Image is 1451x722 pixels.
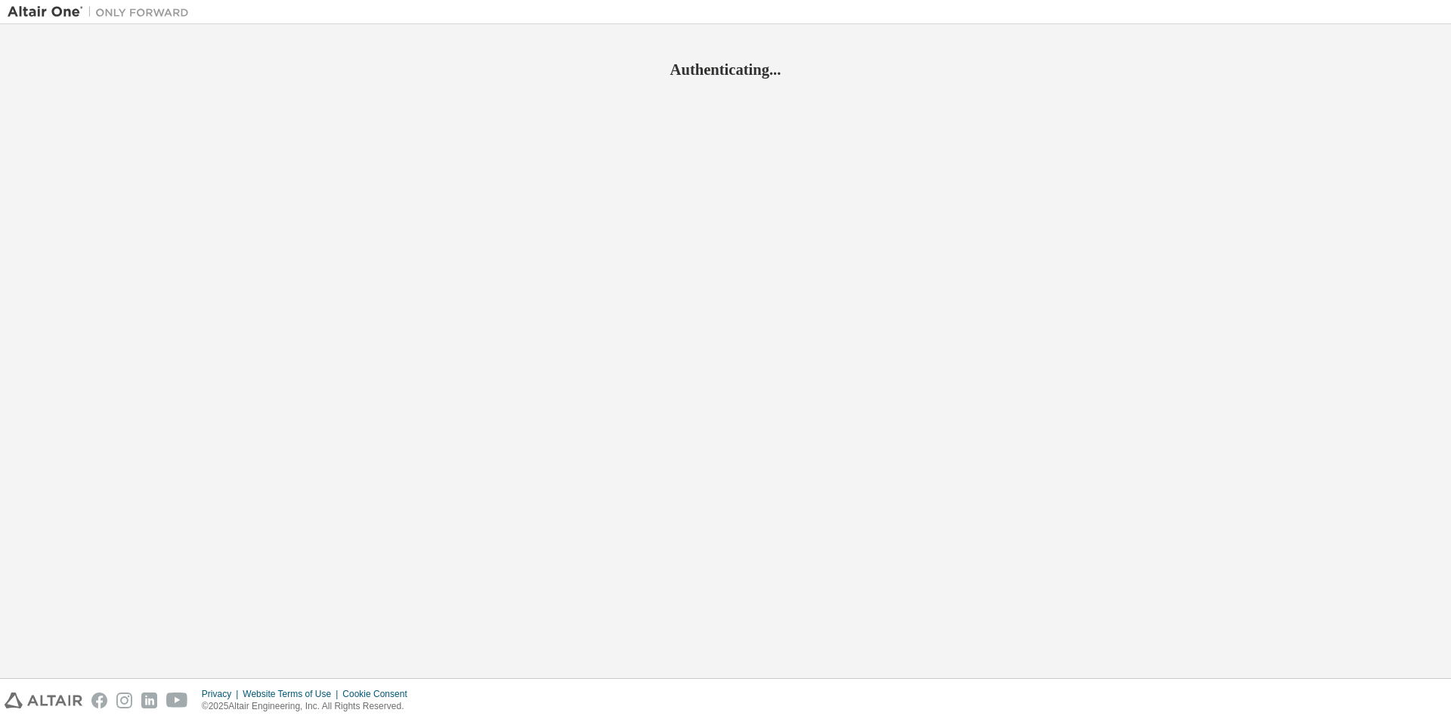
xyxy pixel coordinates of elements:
[202,688,243,700] div: Privacy
[8,60,1443,79] h2: Authenticating...
[202,700,416,713] p: © 2025 Altair Engineering, Inc. All Rights Reserved.
[116,693,132,708] img: instagram.svg
[243,688,342,700] div: Website Terms of Use
[5,693,82,708] img: altair_logo.svg
[91,693,107,708] img: facebook.svg
[8,5,196,20] img: Altair One
[141,693,157,708] img: linkedin.svg
[166,693,188,708] img: youtube.svg
[342,688,416,700] div: Cookie Consent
